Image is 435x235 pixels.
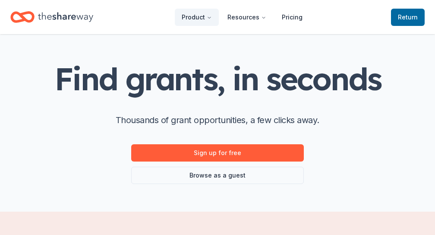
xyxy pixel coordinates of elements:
[275,9,309,26] a: Pricing
[10,7,93,27] a: Home
[221,9,273,26] button: Resources
[398,12,418,22] span: Return
[116,113,319,127] p: Thousands of grant opportunities, a few clicks away.
[131,167,304,184] a: Browse as a guest
[131,144,304,162] a: Sign up for free
[175,7,309,27] nav: Main
[54,62,381,96] h1: Find grants, in seconds
[175,9,219,26] button: Product
[391,9,425,26] a: Return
